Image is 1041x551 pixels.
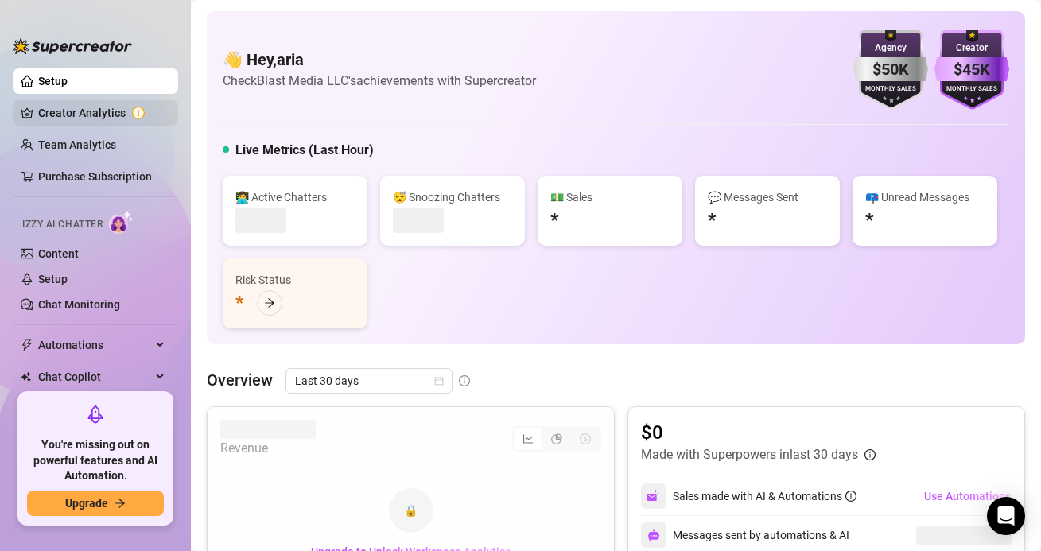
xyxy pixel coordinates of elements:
div: 💵 Sales [550,188,670,206]
div: 💬 Messages Sent [708,188,827,206]
div: $45K [934,57,1009,82]
div: Creator [934,41,1009,56]
span: You're missing out on powerful features and AI Automation. [27,437,164,484]
article: Check Blast Media LLC's achievements with Supercreator [223,71,536,91]
img: AI Chatter [109,211,134,234]
article: Made with Superpowers in last 30 days [641,445,858,464]
a: Purchase Subscription [38,164,165,189]
div: Monthly Sales [934,84,1009,95]
span: info-circle [864,449,876,460]
span: Chat Copilot [38,364,151,390]
div: Open Intercom Messenger [987,497,1025,535]
img: logo-BBDzfeDw.svg [13,38,132,54]
span: calendar [434,376,444,386]
div: Risk Status [235,271,355,289]
span: thunderbolt [21,339,33,351]
div: Agency [853,41,928,56]
span: arrow-right [264,297,275,308]
img: Chat Copilot [21,371,31,382]
h4: 👋 Hey, aria [223,49,536,71]
img: silver-badge-roxG0hHS.svg [853,30,928,110]
div: $50K [853,57,928,82]
span: rocket [86,405,105,424]
div: 👩‍💻 Active Chatters [235,188,355,206]
article: $0 [641,420,876,445]
a: Content [38,247,79,260]
a: Team Analytics [38,138,116,151]
div: Messages sent by automations & AI [641,522,849,548]
a: Setup [38,273,68,285]
span: Last 30 days [295,369,443,393]
span: Use Automations [924,490,1011,502]
span: Izzy AI Chatter [22,217,103,232]
div: Sales made with AI & Automations [673,487,856,505]
a: Chat Monitoring [38,298,120,311]
span: Automations [38,332,151,358]
img: svg%3e [647,489,661,503]
button: Use Automations [923,483,1012,509]
div: Monthly Sales [853,84,928,95]
img: svg%3e [647,529,660,541]
h5: Live Metrics (Last Hour) [235,141,374,160]
div: 😴 Snoozing Chatters [393,188,512,206]
div: 🔒 [389,488,433,533]
span: arrow-right [115,498,126,509]
span: info-circle [459,375,470,386]
span: info-circle [845,491,856,502]
div: 📪 Unread Messages [865,188,985,206]
a: Setup [38,75,68,87]
a: Creator Analytics exclamation-circle [38,100,165,126]
span: Upgrade [65,497,108,510]
img: purple-badge-B9DA21FR.svg [934,30,1009,110]
article: Overview [207,368,273,392]
button: Upgradearrow-right [27,491,164,516]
